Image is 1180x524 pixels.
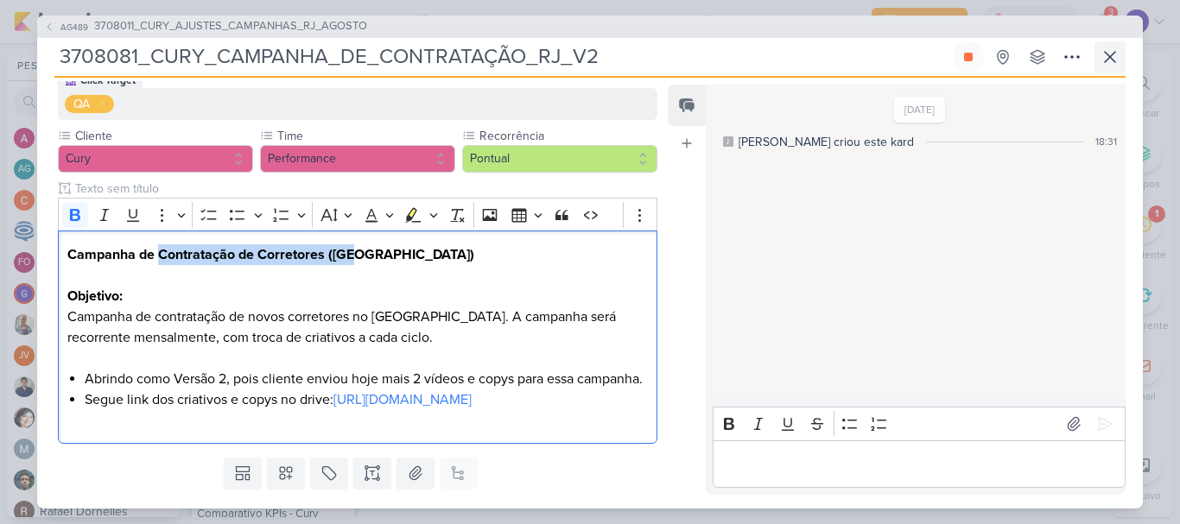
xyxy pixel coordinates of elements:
[260,145,455,173] button: Performance
[67,287,123,305] strong: Objetivo:
[58,145,253,173] button: Cury
[85,369,648,389] li: Abrindo como Versão 2, pois cliente enviou hoje mais 2 vídeos e copys para essa campanha.
[713,440,1126,488] div: Editor editing area: main
[58,230,657,444] div: Editor editing area: main
[67,246,474,263] strong: Campanha de Contratação de Corretores ([GEOGRAPHIC_DATA])
[961,50,975,64] div: Parar relógio
[58,198,657,231] div: Editor toolbar
[73,127,253,145] label: Cliente
[72,180,657,198] input: Texto sem título
[739,133,914,151] div: [PERSON_NAME] criou este kard
[276,127,455,145] label: Time
[67,306,648,348] p: Campanha de contratação de novos corretores no [GEOGRAPHIC_DATA]. A campanha será recorrente mens...
[333,391,472,408] a: [URL][DOMAIN_NAME]
[73,95,90,113] div: QA
[1095,134,1117,149] div: 18:31
[713,407,1126,440] div: Editor toolbar
[462,145,657,173] button: Pontual
[85,389,648,410] li: Segue link dos criativos e copys no drive:
[478,127,657,145] label: Recorrência
[54,41,949,73] input: Kard Sem Título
